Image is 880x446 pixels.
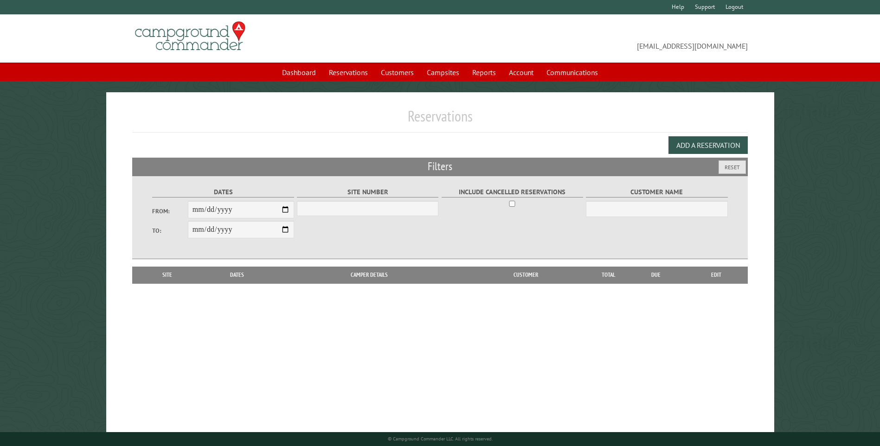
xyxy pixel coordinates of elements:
[388,436,493,442] small: © Campground Commander LLC. All rights reserved.
[719,160,746,174] button: Reset
[467,64,501,81] a: Reports
[685,267,748,283] th: Edit
[627,267,685,283] th: Due
[132,18,248,54] img: Campground Commander
[323,64,373,81] a: Reservations
[198,267,277,283] th: Dates
[503,64,539,81] a: Account
[586,187,727,198] label: Customer Name
[462,267,590,283] th: Customer
[590,267,627,283] th: Total
[375,64,419,81] a: Customers
[132,107,747,133] h1: Reservations
[297,187,438,198] label: Site Number
[440,25,748,51] span: [EMAIL_ADDRESS][DOMAIN_NAME]
[668,136,748,154] button: Add a Reservation
[152,187,294,198] label: Dates
[277,267,462,283] th: Camper Details
[276,64,321,81] a: Dashboard
[421,64,465,81] a: Campsites
[442,187,583,198] label: Include Cancelled Reservations
[137,267,197,283] th: Site
[541,64,604,81] a: Communications
[152,207,187,216] label: From:
[132,158,747,175] h2: Filters
[152,226,187,235] label: To:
